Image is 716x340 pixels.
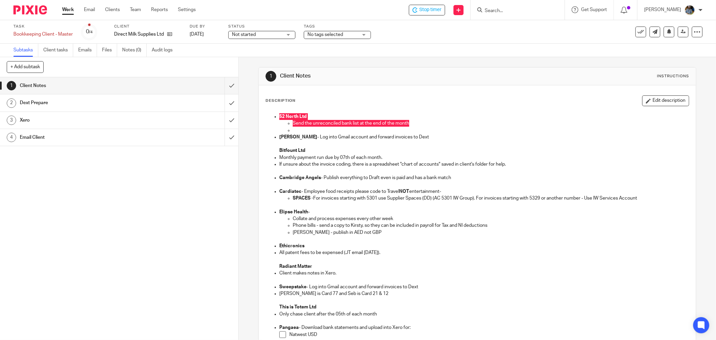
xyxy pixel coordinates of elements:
h1: Client Notes [280,73,492,80]
a: Client tasks [43,44,73,57]
a: Email [84,6,95,13]
strong: Elipse Health [279,210,308,214]
strong: Cambridge Angels [279,175,321,180]
p: Direct Milk Supplies Ltd [114,31,164,38]
button: + Add subtask [7,61,44,73]
p: Monthly payment run due by 07th of each month. [279,154,689,161]
button: Edit description [642,95,689,106]
h1: Dext Prepare [20,98,152,108]
strong: SPACES - [293,196,313,201]
p: - Log into Gmail account and forward invoices to Dext [279,134,689,140]
a: Team [130,6,141,13]
p: Client makes notes in Xero. [279,270,689,277]
label: Task [13,24,73,29]
p: - Employee food receipts please code to Travel entertainment- [279,188,689,195]
div: 2 [7,98,16,108]
input: Search [484,8,544,14]
p: Natwest USD [289,331,689,338]
span: Get Support [581,7,607,12]
p: [PERSON_NAME] is Card 77 and Seb is Card 21 & 12 [279,290,689,297]
img: Pixie [13,5,47,14]
div: Direct Milk Supplies Ltd - Bookkeeping Client - Master [409,5,445,15]
p: - Publish everything to Draft even is paid and has a bank match [279,174,689,181]
span: Stop timer [419,6,441,13]
strong: NOT [399,189,409,194]
strong: 52 North Ltd [279,114,307,119]
a: Notes (0) [122,44,147,57]
p: If unsure about the invoice coding, there is a spreadsheet "chart of accounts" saved in client's ... [279,161,689,168]
div: Instructions [657,74,689,79]
strong: [PERSON_NAME] [279,135,317,139]
p: Collate and process expenses every other week [293,215,689,222]
h1: Email Client [20,132,152,142]
a: Subtasks [13,44,38,57]
label: Status [228,24,295,29]
p: - Download bank statements and upload into Xero for: [279,324,689,331]
a: Files [102,44,117,57]
span: No tags selected [307,32,343,37]
strong: Sweepstake [279,285,306,289]
a: Work [62,6,74,13]
h1: Xero [20,115,152,125]
strong: Pangaea [279,325,299,330]
a: Emails [78,44,97,57]
strong: This is Totem Ltd [279,305,317,309]
p: [PERSON_NAME] - publish in AED not GBP [293,229,689,236]
strong: Ethicronics [279,244,304,248]
div: 1 [7,81,16,90]
small: /4 [89,30,93,34]
a: Audit logs [152,44,178,57]
p: Only chase client after the 05th of each month [279,311,689,317]
p: Description [266,98,295,103]
p: Phone bills - send a copy to Kirsty, so they can be included in payroll for Tax and NI deductions [293,222,689,229]
div: Bookkeeping Client - Master [13,31,73,38]
p: Send the unreconciled bank list at the end of the month [293,120,689,127]
a: Clients [105,6,120,13]
div: 0 [86,28,93,36]
label: Due by [190,24,220,29]
p: - [279,209,689,215]
p: [PERSON_NAME] [644,6,681,13]
div: 1 [266,71,276,82]
p: For invoices starting with 5301 use Supplier Spaces (DD) (AC 5301 IW Group). For invoices startin... [293,195,689,202]
span: [DATE] [190,32,204,37]
label: Tags [304,24,371,29]
h1: Client Notes [20,81,152,91]
a: Settings [178,6,196,13]
strong: Radiant Matter [279,264,312,269]
p: - Log into Gmail account and forward invoices to Dext [279,284,689,290]
div: 3 [7,116,16,125]
a: Reports [151,6,168,13]
p: All patent fees to be expensed (JT email [DATE]). [279,249,689,256]
img: Jaskaran%20Singh.jpeg [684,5,695,15]
strong: Cardiatec [279,189,301,194]
label: Client [114,24,181,29]
span: Not started [232,32,256,37]
strong: Bitfount Ltd [279,148,305,153]
div: 4 [7,133,16,142]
